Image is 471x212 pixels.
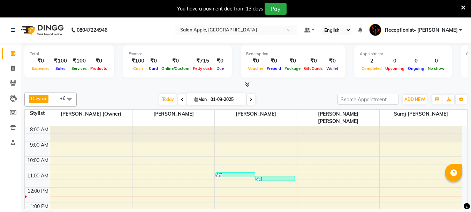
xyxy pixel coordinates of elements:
[160,66,191,71] span: Online/Custom
[246,57,265,65] div: ₹0
[214,57,226,65] div: ₹0
[215,110,297,118] span: [PERSON_NAME]
[406,66,426,71] span: Ongoing
[30,66,51,71] span: Expenses
[246,66,265,71] span: Voucher
[283,57,302,65] div: ₹0
[265,66,283,71] span: Prepaid
[215,66,226,71] span: Due
[129,51,226,57] div: Finance
[191,66,214,71] span: Petty cash
[26,157,50,164] div: 10:00 AM
[51,57,70,65] div: ₹100
[302,57,325,65] div: ₹0
[26,188,50,195] div: 12:00 PM
[265,57,283,65] div: ₹0
[406,57,426,65] div: 0
[89,57,109,65] div: ₹0
[337,94,398,105] input: Search Appointment
[25,110,50,117] div: Stylist
[147,66,160,71] span: Card
[159,94,177,105] span: Today
[43,96,46,101] a: x
[160,57,191,65] div: ₹0
[70,57,89,65] div: ₹100
[360,66,383,71] span: Completed
[426,57,446,65] div: 0
[325,57,340,65] div: ₹0
[193,97,208,102] span: Mon
[360,51,446,57] div: Appointment
[256,176,295,181] div: [PERSON_NAME], TK01, 11:15 AM-11:30 AM, Threading - Upper lips - [DEMOGRAPHIC_DATA]
[442,184,464,205] iframe: chat widget
[246,51,340,57] div: Redemption
[29,203,50,210] div: 1:00 PM
[60,95,71,101] span: +6
[265,3,287,15] button: Pay
[147,57,160,65] div: ₹0
[380,110,462,118] span: Suraj [PERSON_NAME]
[404,97,425,102] span: ADD NEW
[30,51,109,57] div: Total
[54,66,67,71] span: Sales
[403,95,427,104] button: ADD NEW
[70,66,89,71] span: Services
[302,66,325,71] span: Gift Cards
[50,110,132,118] span: [PERSON_NAME] (Owner)
[216,173,255,177] div: [PERSON_NAME], TK01, 11:00 AM-11:15 AM, Threading - Eyebrows - [DEMOGRAPHIC_DATA]
[77,20,107,40] b: 08047224946
[385,27,458,34] span: Receptionist- [PERSON_NAME]
[129,57,147,65] div: ₹100
[18,20,66,40] img: logo
[325,66,340,71] span: Wallet
[131,66,145,71] span: Cash
[26,172,50,180] div: 11:00 AM
[30,57,51,65] div: ₹0
[369,24,381,36] img: Receptionist- Sayali
[426,66,446,71] span: No show
[191,57,214,65] div: ₹715
[177,5,263,13] div: You have a payment due from 13 days
[383,66,406,71] span: Upcoming
[31,96,43,101] span: Divya
[360,57,383,65] div: 2
[383,57,406,65] div: 0
[283,66,302,71] span: Package
[89,66,109,71] span: Products
[297,110,379,126] span: [PERSON_NAME] [PERSON_NAME]
[29,141,50,149] div: 9:00 AM
[208,94,243,105] input: 2025-09-01
[132,110,214,118] span: [PERSON_NAME]
[29,126,50,133] div: 8:00 AM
